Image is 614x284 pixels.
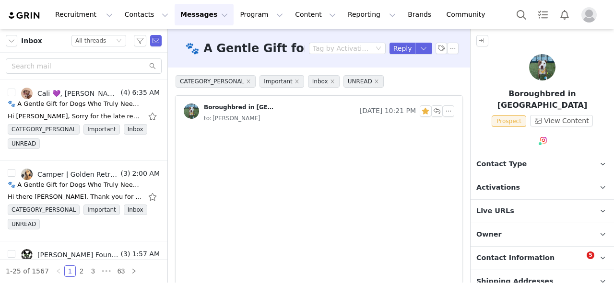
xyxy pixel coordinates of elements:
[330,79,335,84] i: icon: close
[37,90,119,97] div: Cali 💜, [PERSON_NAME]
[185,40,466,57] h3: 🐾 A Gentle Gift for Dogs Who Truly Need It
[492,115,526,127] span: Prospect
[8,180,142,190] div: 🐾 A Gentle Gift for Dogs Who Truly Need It
[308,75,340,88] span: Inbox
[576,7,606,23] button: Profile
[587,251,594,259] span: 5
[119,169,130,179] span: (3)
[6,58,162,74] input: Search mail
[471,88,614,111] p: Boroughbred in [GEOGRAPHIC_DATA]
[374,79,379,84] i: icon: close
[360,105,416,117] span: [DATE] 10:21 PM
[8,99,142,109] div: 🐾 A Gentle Gift for Dogs Who Truly Need It
[37,170,119,178] div: Camper | Golden Retriever, [PERSON_NAME]
[8,219,40,229] span: UNREAD
[342,4,401,25] button: Reporting
[76,266,87,276] a: 2
[64,265,76,277] li: 1
[476,206,514,216] span: Live URLs
[83,204,120,215] span: Important
[21,169,33,180] img: ac8e2448-ac7d-4d4b-8fb5-b03494c220e9--s.jpg
[128,265,140,277] li: Next Page
[246,79,251,84] i: icon: close
[49,4,118,25] button: Recruitment
[540,136,547,144] img: instagram.svg
[124,124,147,135] span: Inbox
[476,253,555,263] span: Contact Information
[476,159,527,170] span: Contact Type
[119,249,130,259] span: (3)
[149,63,156,69] i: icon: search
[175,4,234,25] button: Messages
[21,88,33,99] img: e5310ba9-fc0f-48ef-ae15-2f3fc596c6e9--s.jpg
[529,54,555,80] img: Boroughbred in Queens
[21,36,42,46] span: Inbox
[184,103,276,119] a: Boroughbred in [GEOGRAPHIC_DATA]
[8,11,41,20] img: grin logo
[554,4,575,25] button: Notifications
[119,4,174,25] button: Contacts
[124,204,147,215] span: Inbox
[581,7,597,23] img: placeholder-profile.jpg
[176,96,462,131] div: Boroughbred in [GEOGRAPHIC_DATA] [DATE] 10:21 PMto:[PERSON_NAME]
[114,265,129,277] li: 63
[65,266,75,276] a: 1
[184,103,199,119] img: dba33879-1505-4231-9c93-0bd891d90ee8.jpg
[21,169,119,180] a: Camper | Golden Retriever, [PERSON_NAME]
[116,38,122,45] i: icon: down
[532,4,554,25] a: Tasks
[476,182,520,193] span: Activations
[150,35,162,46] span: Send Email
[204,103,276,111] div: Boroughbred in [GEOGRAPHIC_DATA]
[56,268,61,274] i: icon: left
[8,124,80,135] span: CATEGORY_PERSONAL
[530,115,593,126] button: View Content
[8,192,142,202] div: Hi there Holly, Thank you for your email. We will have to pass at this time. I appreciate you rea...
[313,44,369,53] div: Tag by Activation
[21,88,119,99] a: Cali 💜, [PERSON_NAME]
[99,265,114,277] span: •••
[567,251,590,274] iframe: Intercom live chat
[8,112,142,121] div: Hi Holly, Sorry for the late reply. Thank you so much for considering Cali for this! I truly appr...
[99,265,114,277] li: Next 3 Pages
[53,265,64,277] li: Previous Page
[176,75,256,88] span: CATEGORY_PERSONAL
[87,265,99,277] li: 3
[8,204,80,215] span: CATEGORY_PERSONAL
[260,75,304,88] span: Important
[21,249,119,261] a: [PERSON_NAME] Foundation, [PERSON_NAME]
[441,4,496,25] a: Community
[119,88,130,98] span: (4)
[83,124,120,135] span: Important
[37,251,119,259] div: [PERSON_NAME] Foundation, [PERSON_NAME]
[88,266,98,276] a: 3
[402,4,440,25] a: Brands
[115,266,128,276] a: 63
[289,4,342,25] button: Content
[295,79,299,84] i: icon: close
[75,35,106,46] div: All threads
[343,75,384,88] span: UNREAD
[390,43,416,54] button: Reply
[21,249,33,261] img: ac584c14-f9c9-4f1b-bb5c-91cc98609c4a.jpg
[8,138,40,149] span: UNREAD
[6,265,49,277] li: 1-25 of 1567
[476,229,502,240] span: Owner
[376,45,381,52] i: icon: down
[234,4,289,25] button: Program
[511,4,532,25] button: Search
[131,268,137,274] i: icon: right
